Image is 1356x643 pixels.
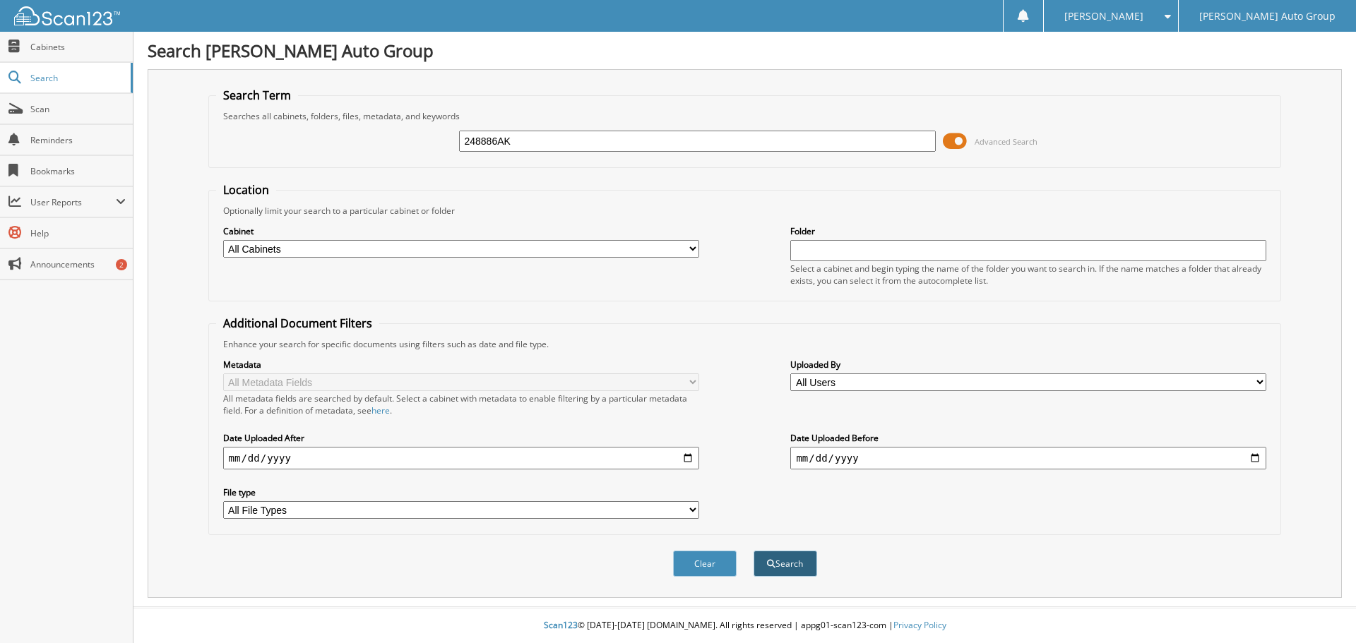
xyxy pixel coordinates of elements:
[30,72,124,84] span: Search
[893,619,946,631] a: Privacy Policy
[30,258,126,270] span: Announcements
[30,165,126,177] span: Bookmarks
[116,259,127,270] div: 2
[30,41,126,53] span: Cabinets
[223,392,699,416] div: All metadata fields are searched by default. Select a cabinet with metadata to enable filtering b...
[1285,575,1356,643] iframe: Chat Widget
[790,359,1266,371] label: Uploaded By
[223,486,699,498] label: File type
[148,39,1342,62] h1: Search [PERSON_NAME] Auto Group
[223,359,699,371] label: Metadata
[216,88,298,103] legend: Search Term
[754,551,817,577] button: Search
[1064,12,1143,20] span: [PERSON_NAME]
[30,227,126,239] span: Help
[133,608,1356,643] div: © [DATE]-[DATE] [DOMAIN_NAME]. All rights reserved | appg01-scan123-com |
[223,432,699,444] label: Date Uploaded After
[371,404,390,416] a: here
[216,338,1274,350] div: Enhance your search for specific documents using filters such as date and file type.
[30,103,126,115] span: Scan
[790,447,1266,469] input: end
[790,432,1266,444] label: Date Uploaded Before
[30,134,126,146] span: Reminders
[223,225,699,237] label: Cabinet
[30,196,116,208] span: User Reports
[544,619,578,631] span: Scan123
[790,225,1266,237] label: Folder
[216,316,379,331] legend: Additional Document Filters
[673,551,737,577] button: Clear
[1199,12,1336,20] span: [PERSON_NAME] Auto Group
[216,205,1274,217] div: Optionally limit your search to a particular cabinet or folder
[223,447,699,469] input: start
[975,136,1037,147] span: Advanced Search
[216,110,1274,122] div: Searches all cabinets, folders, files, metadata, and keywords
[216,182,276,198] legend: Location
[14,6,120,25] img: scan123-logo-white.svg
[790,263,1266,287] div: Select a cabinet and begin typing the name of the folder you want to search in. If the name match...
